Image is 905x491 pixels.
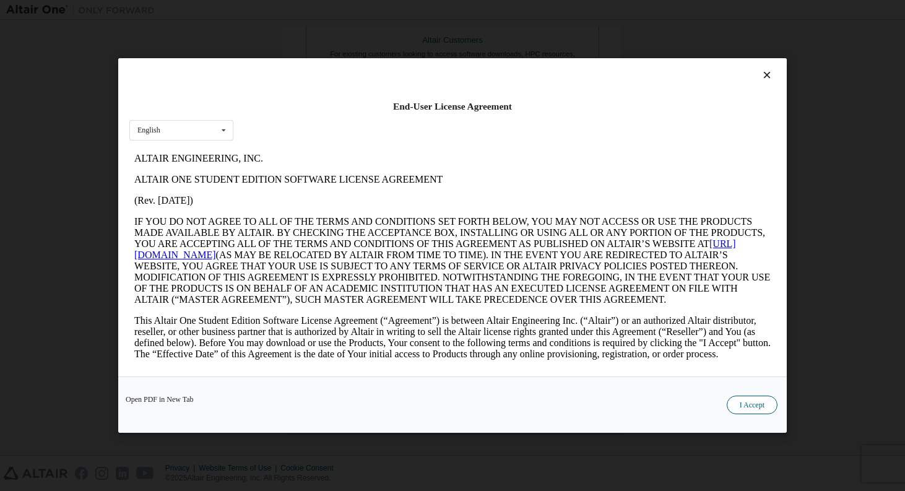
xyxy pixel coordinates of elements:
div: End-User License Agreement [129,100,776,113]
p: (Rev. [DATE]) [5,47,641,58]
p: ALTAIR ENGINEERING, INC. [5,5,641,16]
button: I Accept [727,396,777,414]
p: IF YOU DO NOT AGREE TO ALL OF THE TERMS AND CONDITIONS SET FORTH BELOW, YOU MAY NOT ACCESS OR USE... [5,68,641,157]
p: ALTAIR ONE STUDENT EDITION SOFTWARE LICENSE AGREEMENT [5,26,641,37]
a: Open PDF in New Tab [126,396,194,403]
p: This Altair One Student Edition Software License Agreement (“Agreement”) is between Altair Engine... [5,167,641,212]
div: English [137,126,160,134]
a: [URL][DOMAIN_NAME] [5,90,607,112]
